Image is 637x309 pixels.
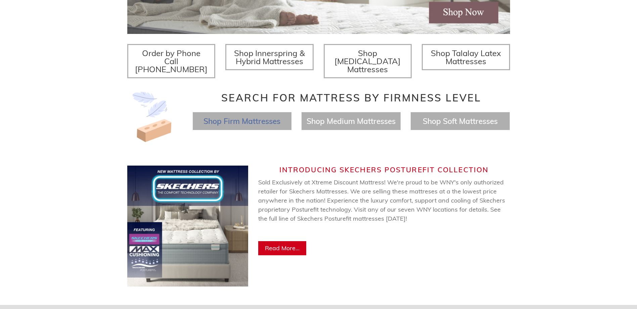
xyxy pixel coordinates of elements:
[422,44,510,70] a: Shop Talalay Latex Mattresses
[307,116,396,126] a: Shop Medium Mattresses
[225,44,314,70] a: Shop Innerspring & Hybrid Mattresses
[234,48,305,66] span: Shop Innerspring & Hybrid Mattresses
[258,178,505,240] span: Sold Exclusively at Xtreme Discount Mattress! We're proud to be WNY's only authorized retailer fo...
[423,116,498,126] a: Shop Soft Mattresses
[127,166,248,286] img: Skechers Web Banner (750 x 750 px) (2).jpg__PID:de10003e-3404-460f-8276-e05f03caa093
[221,91,481,104] span: Search for Mattress by Firmness Level
[334,48,401,74] span: Shop [MEDICAL_DATA] Mattresses
[127,92,178,142] img: Image-of-brick- and-feather-representing-firm-and-soft-feel
[258,241,306,255] a: Read More...
[324,44,412,78] a: Shop [MEDICAL_DATA] Mattresses
[127,44,216,78] a: Order by Phone Call [PHONE_NUMBER]
[203,116,280,126] a: Shop Firm Mattresses
[265,244,300,252] span: Read More...
[279,165,489,174] span: Introducing Skechers Posturefit Collection
[135,48,208,74] span: Order by Phone Call [PHONE_NUMBER]
[431,48,501,66] span: Shop Talalay Latex Mattresses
